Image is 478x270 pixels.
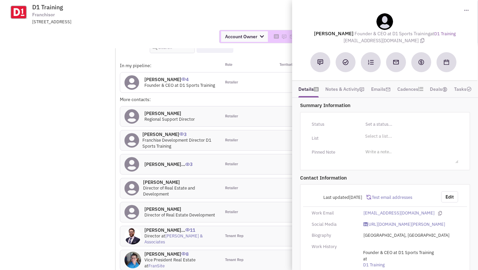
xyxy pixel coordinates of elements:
[221,31,268,42] span: Account Owner
[349,195,362,200] span: [DATE]
[225,186,238,191] span: Retailer
[363,262,469,268] a: D1 Training
[225,209,238,215] span: Retailer
[393,59,399,66] img: Send an email
[307,221,359,228] div: Social Media
[343,59,349,65] img: Add a Task
[144,110,195,116] h4: [PERSON_NAME]
[181,246,189,257] span: 8
[225,257,244,263] span: Tenant Rep
[144,233,203,245] span: at
[371,84,391,94] a: Emails
[363,221,445,228] a: [URL][DOMAIN_NAME][PERSON_NAME]
[32,11,55,18] span: Franchisor
[307,191,366,204] div: Last updated
[397,84,423,94] a: Cadences
[363,133,392,138] li: Select a list...
[355,31,456,37] span: at
[143,185,195,197] span: Director of Real Estate and Development
[144,212,215,218] span: Director of Real Estate Development
[314,30,354,37] lable: [PERSON_NAME]
[325,84,364,94] a: Notes & Activity
[225,233,244,239] span: Tenant Rep
[144,82,215,88] span: Founder & CEO at D1 Sports Training
[185,228,190,231] img: icon-UserInteraction.png
[142,131,216,137] h4: [PERSON_NAME]
[300,102,470,109] p: Summary Information
[185,222,195,233] span: 11
[144,206,215,212] h4: [PERSON_NAME]
[430,84,447,94] a: Deals
[307,119,359,130] div: Status
[225,138,238,143] span: Retailer
[307,133,359,144] div: List
[120,62,221,69] div: In my pipeline:
[144,233,160,239] span: Director
[344,38,426,44] span: [EMAIL_ADDRESS][DOMAIN_NAME]
[363,250,469,270] span: at
[359,87,364,92] img: icon-note.png
[444,60,449,65] img: Schedule a Meeting
[385,87,391,92] img: icon-email-active-16.png
[144,257,196,263] span: Vice President Real Estate
[185,156,193,167] span: 3
[368,59,374,65] img: Subscribe to a cadence
[144,76,215,82] h4: [PERSON_NAME]
[418,59,425,66] img: Create a deal
[298,84,319,94] a: Details
[181,77,186,81] img: icon-UserInteraction.png
[144,263,165,269] span: at
[307,210,359,216] div: Work Email
[300,174,470,181] p: Contact Information
[142,137,211,149] span: Franchise Development Director D1 Sports Training
[454,84,472,94] a: Tasks
[179,132,184,136] img: icon-UserInteraction.png
[225,80,238,85] span: Retailer
[271,62,321,69] div: Territories
[32,3,63,11] span: D1 Training
[181,71,189,82] span: 4
[124,252,141,268] img: NiLSMI_DiU2k181uzGIMUw.jpg
[371,195,412,200] span: Test email addresses
[144,227,216,233] h4: [PERSON_NAME]...
[124,228,141,244] img: eiyVBP5kbUK3taw0tsvnvQ.png
[281,34,287,39] img: Please add to your accounts
[355,31,430,37] span: Founder & CEO at D1 Sports Training
[363,210,435,216] a: [EMAIL_ADDRESS][DOMAIN_NAME]
[225,114,238,119] span: Retailer
[376,13,393,30] img: teammate.png
[307,147,359,158] div: Pinned Note
[225,162,238,167] span: Retailer
[143,179,216,185] h4: [PERSON_NAME]
[289,34,295,39] img: Please add to your accounts
[466,86,472,92] img: TaskCount.png
[144,251,216,257] h4: [PERSON_NAME]
[442,87,447,92] img: icon-dealamount.png
[441,191,458,202] button: Edit
[32,19,205,25] div: [STREET_ADDRESS]
[148,263,165,269] a: FranSite
[144,161,193,167] h4: [PERSON_NAME]...
[363,232,449,238] span: [GEOGRAPHIC_DATA], [GEOGRAPHIC_DATA]
[144,116,195,122] span: Regional Support Director
[317,59,323,65] img: Add a note
[144,233,203,245] a: [PERSON_NAME] & Associates
[363,250,469,256] span: Founder & CEO at D1 Sports Training
[307,244,359,250] div: Work History
[221,62,271,69] div: Role
[181,252,186,255] img: icon-UserInteraction.png
[307,232,359,239] div: Biography
[179,126,187,137] span: 3
[120,96,221,103] div: More contacts:
[363,119,458,130] input: Set a status...
[434,31,456,37] a: D1 Training
[185,163,190,166] img: icon-UserInteraction.png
